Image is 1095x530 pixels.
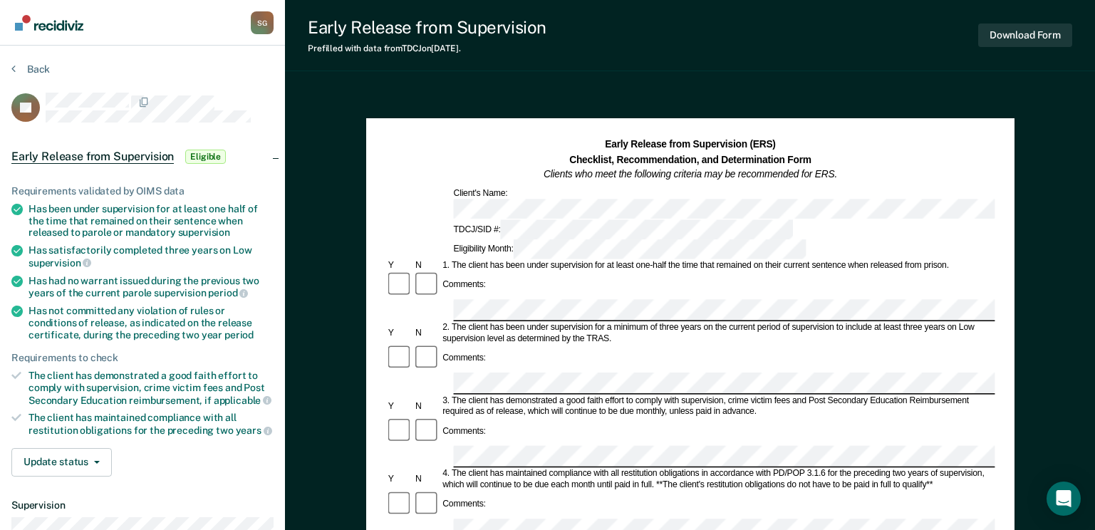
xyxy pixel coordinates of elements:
[28,275,274,299] div: Has had no warrant issued during the previous two years of the current parole supervision
[11,185,274,197] div: Requirements validated by OIMS data
[440,353,488,364] div: Comments:
[208,287,248,298] span: period
[440,426,488,437] div: Comments:
[413,474,440,484] div: N
[251,11,274,34] button: Profile dropdown button
[28,412,274,436] div: The client has maintained compliance with all restitution obligations for the preceding two
[28,244,274,269] div: Has satisfactorily completed three years on Low
[28,257,91,269] span: supervision
[224,329,254,341] span: period
[451,239,808,259] div: Eligibility Month:
[178,227,230,238] span: supervision
[11,150,174,164] span: Early Release from Supervision
[236,425,272,436] span: years
[11,352,274,364] div: Requirements to check
[440,469,995,491] div: 4. The client has maintained compliance with all restitution obligations in accordance with PD/PO...
[251,11,274,34] div: S G
[440,261,995,271] div: 1. The client has been under supervision for at least one-half the time that remained on their cu...
[28,370,274,406] div: The client has demonstrated a good faith effort to comply with supervision, crime victim fees and...
[185,150,226,164] span: Eligible
[544,169,837,180] em: Clients who meet the following criteria may be recommended for ERS.
[413,401,440,412] div: N
[440,280,488,291] div: Comments:
[569,154,811,165] strong: Checklist, Recommendation, and Determination Form
[308,17,546,38] div: Early Release from Supervision
[440,499,488,509] div: Comments:
[11,499,274,511] dt: Supervision
[440,395,995,417] div: 3. The client has demonstrated a good faith effort to comply with supervision, crime victim fees ...
[385,328,412,339] div: Y
[11,448,112,477] button: Update status
[385,474,412,484] div: Y
[978,24,1072,47] button: Download Form
[385,401,412,412] div: Y
[605,139,775,150] strong: Early Release from Supervision (ERS)
[15,15,83,31] img: Recidiviz
[28,305,274,341] div: Has not committed any violation of rules or conditions of release, as indicated on the release ce...
[308,43,546,53] div: Prefilled with data from TDCJ on [DATE] .
[1047,482,1081,516] div: Open Intercom Messenger
[28,203,274,239] div: Has been under supervision for at least one half of the time that remained on their sentence when...
[385,261,412,271] div: Y
[214,395,271,406] span: applicable
[451,219,795,239] div: TDCJ/SID #:
[413,261,440,271] div: N
[413,328,440,339] div: N
[11,63,50,76] button: Back
[440,323,995,345] div: 2. The client has been under supervision for a minimum of three years on the current period of su...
